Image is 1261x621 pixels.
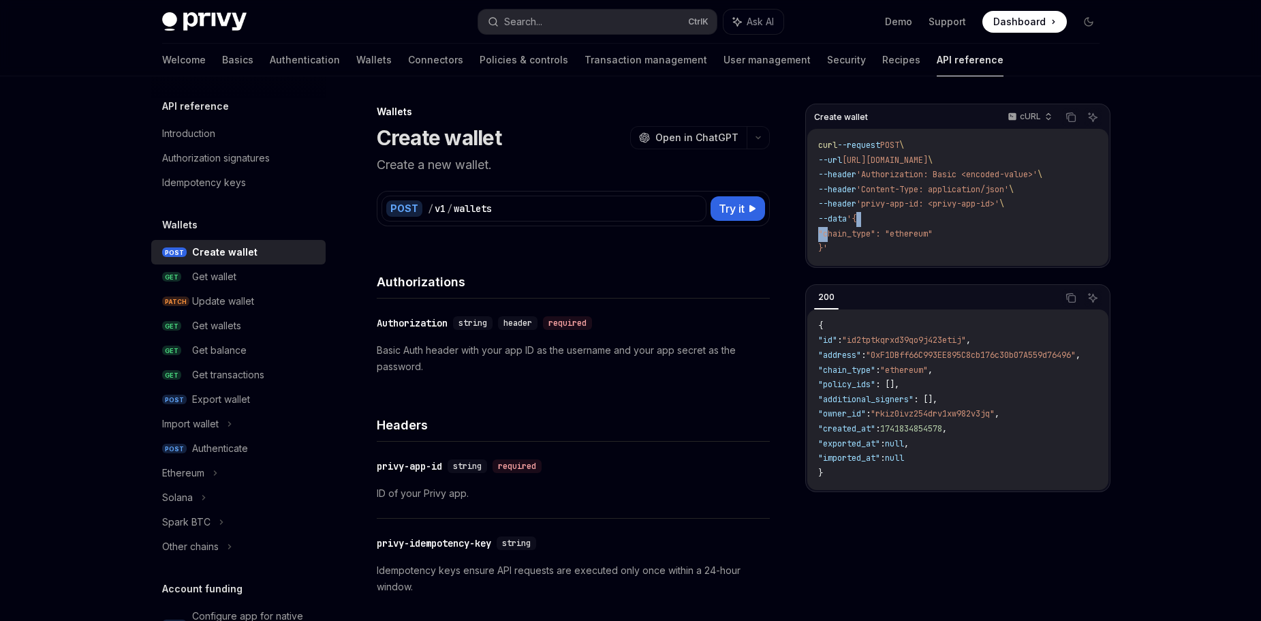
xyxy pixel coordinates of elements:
span: \ [899,140,904,151]
span: "chain_type" [818,365,875,376]
span: "additional_signers" [818,394,914,405]
button: Try it [711,196,765,221]
span: POST [162,444,187,454]
span: [URL][DOMAIN_NAME] [842,155,928,166]
a: Idempotency keys [151,170,326,195]
span: : [866,408,871,419]
span: { [818,320,823,331]
span: curl [818,140,837,151]
h1: Create wallet [377,125,501,150]
div: Get wallets [192,318,241,334]
button: Copy the contents from the code block [1062,108,1080,126]
span: null [885,438,904,449]
p: Idempotency keys ensure API requests are executed only once within a 24-hour window. [377,562,770,595]
button: Search...CtrlK [478,10,717,34]
a: POSTAuthenticate [151,436,326,461]
div: v1 [435,202,446,215]
p: cURL [1020,111,1041,122]
div: Get wallet [192,269,236,285]
div: Search... [504,14,542,30]
span: Create wallet [814,112,868,123]
div: required [493,459,542,473]
span: 'privy-app-id: <privy-app-id>' [856,198,999,209]
div: Authorization signatures [162,150,270,166]
a: POSTCreate wallet [151,240,326,264]
span: , [928,365,933,376]
a: GETGet balance [151,338,326,363]
div: Get balance [192,342,247,359]
span: \ [999,198,1004,209]
span: Try it [719,200,745,217]
span: : [880,438,885,449]
span: --request [837,140,880,151]
span: : [861,350,866,361]
span: : [], [914,394,937,405]
span: "rkiz0ivz254drv1xw982v3jq" [871,408,995,419]
a: Dashboard [982,11,1067,33]
span: --header [818,184,856,195]
div: POST [386,200,422,217]
span: , [1076,350,1080,361]
span: header [503,318,532,329]
span: null [885,453,904,464]
a: Support [929,15,966,29]
button: Copy the contents from the code block [1062,289,1080,307]
span: --header [818,198,856,209]
span: "0xF1DBff66C993EE895C8cb176c30b07A559d76496" [866,350,1076,361]
span: "ethereum" [880,365,928,376]
p: Basic Auth header with your app ID as the username and your app secret as the password. [377,342,770,375]
h5: Wallets [162,217,198,233]
a: GETGet wallets [151,314,326,338]
span: GET [162,346,181,356]
button: Ask AI [723,10,783,34]
h4: Headers [377,416,770,434]
div: Export wallet [192,391,250,408]
div: Create wallet [192,244,258,260]
div: privy-app-id [377,459,442,473]
div: / [447,202,452,215]
a: GETGet transactions [151,363,326,387]
a: Authorization signatures [151,146,326,170]
a: Connectors [408,44,463,76]
div: required [543,316,592,330]
a: API reference [937,44,1003,76]
span: }' [818,243,828,254]
a: Security [827,44,866,76]
span: POST [162,247,187,258]
img: dark logo [162,12,247,31]
a: Recipes [882,44,920,76]
span: "address" [818,350,861,361]
a: POSTExport wallet [151,387,326,412]
span: "imported_at" [818,453,880,464]
div: Import wallet [162,416,219,432]
span: , [995,408,999,419]
span: GET [162,370,181,380]
span: : [], [875,379,899,390]
span: 'Authorization: Basic <encoded-value>' [856,169,1038,180]
div: wallets [454,202,492,215]
button: cURL [1000,106,1058,129]
span: '{ [847,213,856,224]
span: , [966,335,971,346]
span: --data [818,213,847,224]
p: Create a new wallet. [377,155,770,175]
div: Authenticate [192,440,248,457]
span: --header [818,169,856,180]
span: "owner_id" [818,408,866,419]
span: \ [928,155,933,166]
a: Demo [885,15,912,29]
button: Open in ChatGPT [630,126,747,149]
span: string [458,318,487,329]
a: Wallets [356,44,392,76]
div: Spark BTC [162,514,211,530]
span: "exported_at" [818,438,880,449]
a: Authentication [270,44,340,76]
div: Ethereum [162,465,204,481]
h5: Account funding [162,581,243,597]
span: "id" [818,335,837,346]
div: 200 [814,289,839,305]
span: , [942,423,947,434]
span: GET [162,321,181,331]
span: string [453,461,482,472]
button: Toggle dark mode [1078,11,1100,33]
